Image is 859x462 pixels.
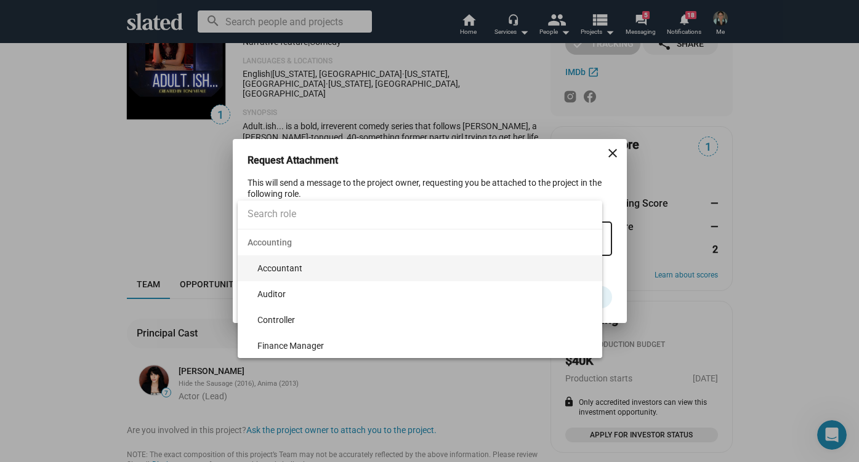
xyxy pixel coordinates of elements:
span: Actor [238,356,602,381]
span: Finance Manager [257,333,592,359]
span: Accounting [238,229,602,255]
span: Accountant [257,255,592,281]
span: Controller [257,307,592,333]
input: Search role [238,199,602,229]
span: Auditor [257,281,592,307]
